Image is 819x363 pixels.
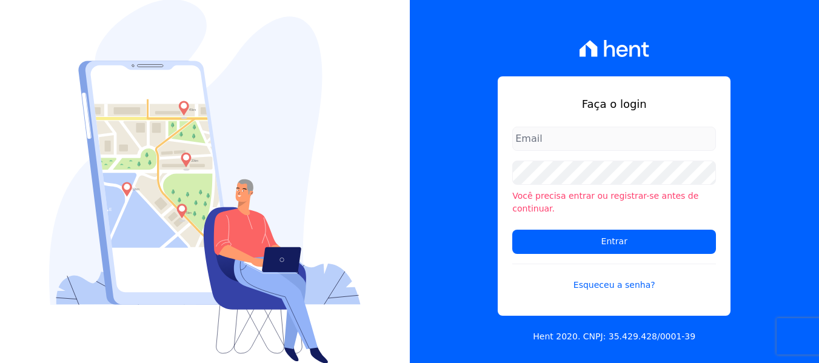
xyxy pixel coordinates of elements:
input: Entrar [512,230,716,254]
li: Você precisa entrar ou registrar-se antes de continuar. [512,190,716,215]
a: Esqueceu a senha? [512,264,716,291]
p: Hent 2020. CNPJ: 35.429.428/0001-39 [533,330,695,343]
input: Email [512,127,716,151]
h1: Faça o login [512,96,716,112]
